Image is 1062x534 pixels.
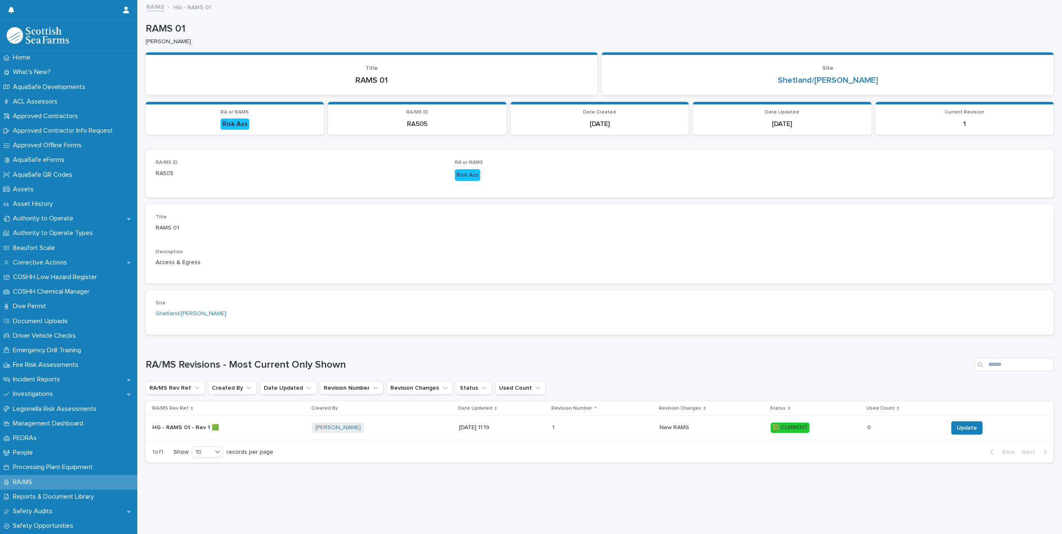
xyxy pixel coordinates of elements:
[156,75,588,85] p: RAMS 01
[10,200,60,208] p: Asset History
[552,423,556,431] p: 1
[10,54,37,62] p: Home
[778,75,878,85] a: Shetland/[PERSON_NAME]
[770,404,786,413] p: Status
[10,112,84,120] p: Approved Contractors
[455,160,483,165] span: RA or RAMS
[983,448,1018,456] button: Back
[10,332,82,340] p: Driver Vehicle Checks
[146,416,1054,440] tr: HG - RAMS 01 - Rev 1 🟩HG - RAMS 01 - Rev 1 🟩 [PERSON_NAME] [DATE] 11:1911 New RAMSNew RAMS 🟩 CURR...
[146,38,1047,45] p: [PERSON_NAME]
[10,507,59,515] p: Safety Audits
[156,224,445,232] p: RAMS 01
[156,215,167,220] span: Title
[10,156,71,164] p: AquaSafe eForms
[945,110,984,115] span: Current Revision
[516,120,684,128] p: [DATE]
[146,381,205,395] button: RA/MS Rev Ref
[551,404,592,413] p: Revision Number
[152,404,189,413] p: RA/MS Rev Ref
[456,381,492,395] button: Status
[458,404,492,413] p: Date Updated
[146,442,170,462] p: 1 of 1
[1022,449,1040,455] span: Next
[10,390,60,398] p: Investigations
[10,171,79,179] p: AquaSafe QR Codes
[10,244,62,252] p: Beaufort Scale
[10,127,119,135] p: Approved Contractor Info Request
[10,420,90,428] p: Management Dashboard
[156,169,445,178] p: RA505
[583,110,616,115] span: Date Created
[10,405,103,413] p: Legionella Risk Assessments
[10,288,96,296] p: COSHH Chemical Manager
[7,27,69,44] img: bPIBxiqnSb2ggTQWdOVV
[822,65,834,71] span: Site
[765,110,799,115] span: Date Updated
[226,449,273,456] p: records per page
[867,423,873,431] p: 0
[659,404,701,413] p: Revision Changes
[459,424,546,431] p: [DATE] 11:19
[152,423,221,431] p: HG - RAMS 01 - Rev 1 🟩
[10,493,101,501] p: Reports & Document Library
[333,120,501,128] p: RA505
[146,359,971,371] h1: RA/MS Revisions - Most Current Only Shown
[10,346,88,354] p: Emergency Drill Training
[387,381,453,395] button: Revision Changes
[320,381,383,395] button: Revision Number
[221,110,249,115] span: RA or RAMS
[365,65,378,71] span: Title
[1018,448,1054,456] button: Next
[10,317,74,325] p: Document Uploads
[495,381,546,395] button: Used Count
[698,120,866,128] p: [DATE]
[156,301,166,306] span: Site
[156,309,226,318] a: Shetland/[PERSON_NAME]
[957,424,977,432] span: Update
[10,273,104,281] p: COSHH Low Hazard Register
[10,302,53,310] p: Dive Permit
[10,522,80,530] p: Safety Opportunities
[260,381,317,395] button: Date Updated
[156,250,183,255] span: Description
[146,2,164,11] a: RA/MS
[315,424,361,431] a: [PERSON_NAME]
[156,160,178,165] span: RA/MS ID
[174,449,189,456] p: Show
[192,448,212,457] div: 10
[10,98,64,106] p: ACL Assessors
[660,423,691,431] p: New RAMS
[10,376,67,383] p: Incident Reports
[146,23,1050,35] p: RAMS 01
[951,421,983,435] button: Update
[10,185,40,193] p: Assets
[881,120,1049,128] p: 1
[866,404,895,413] p: Used Count
[156,258,1044,267] p: Access & Egress
[455,169,480,181] div: Risk Ass
[10,68,57,76] p: What's New?
[221,119,249,130] div: Risk Ass
[10,229,99,237] p: Authority to Operate Types
[10,463,99,471] p: Processing Plant Equipment
[311,404,338,413] p: Created By
[10,83,92,91] p: AquaSafe Developments
[10,361,85,369] p: Fire Risk Assessments
[997,449,1015,455] span: Back
[208,381,257,395] button: Created By
[10,141,88,149] p: Approved Offline Forms
[10,449,40,457] p: People
[10,259,74,267] p: Corrective Actions
[975,358,1054,371] input: Search
[10,215,80,222] p: Authority to Operate
[174,2,211,11] p: HG - RAMS 01
[771,423,809,433] div: 🟩 CURRENT
[406,110,428,115] span: RA/MS ID
[10,434,43,442] p: PEDRAs
[10,478,39,486] p: RA/MS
